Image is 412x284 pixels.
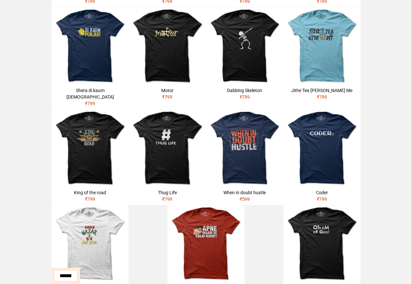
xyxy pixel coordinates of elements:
a: When in doubt hustle₹599 [206,110,283,205]
span: ₹ 799 [317,196,327,202]
a: Shera di kaum [DEMOGRAPHIC_DATA]₹799 [51,7,129,109]
span: ₹ 599 [240,196,250,202]
a: Dabbing Skeleton₹799 [206,7,283,103]
span: ₹ 799 [240,94,250,100]
img: omg.jpg [283,205,361,282]
a: Coder₹799 [283,110,361,205]
img: coder.jpg [283,110,361,187]
div: Motor [131,87,203,94]
span: ₹ 799 [317,94,327,100]
div: Thug Life [131,189,203,196]
div: Jithe Tea [PERSON_NAME] Me [286,87,358,94]
img: kahin-nazar-na-lag-jaye.jpg [51,205,129,282]
a: Motor₹799 [129,7,206,103]
img: skeleton-dabbing.jpg [206,7,283,85]
a: Thug Life₹799 [129,110,206,205]
div: Coder [286,189,358,196]
a: King of the road₹799 [51,110,129,205]
img: motor.jpg [129,7,206,85]
span: ₹ 799 [85,196,95,202]
div: Shera di kaum [DEMOGRAPHIC_DATA] [54,87,126,100]
img: thug-life.jpg [129,110,206,187]
span: ₹ 799 [162,94,172,100]
div: When in doubt hustle [209,189,281,196]
img: jithe-tea-uthe-me.jpg [283,7,361,85]
span: ₹ 799 [162,196,172,202]
img: shera-di-kaum-punjabi-1.jpg [51,7,129,85]
div: King of the road [54,189,126,196]
div: Dabbing Skeleton [209,87,281,94]
span: ₹ 799 [85,101,95,106]
a: Jithe Tea [PERSON_NAME] Me₹799 [283,7,361,103]
img: APNE-KAAM-SE-CALM.jpg [167,205,245,282]
img: king-of-the-road.jpg [51,110,129,187]
img: when-in-doubt-hustle.jpg [206,110,283,187]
